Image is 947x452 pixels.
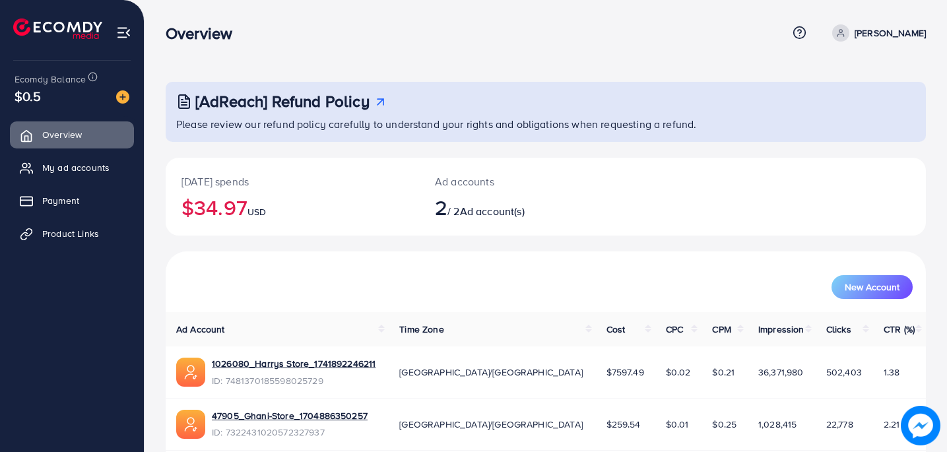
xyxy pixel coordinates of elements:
[884,366,900,379] span: 1.38
[712,418,736,431] span: $0.25
[435,174,593,189] p: Ad accounts
[212,409,368,422] a: 47905_Ghani-Store_1704886350257
[10,220,134,247] a: Product Links
[435,195,593,220] h2: / 2
[212,374,376,387] span: ID: 7481370185598025729
[758,366,804,379] span: 36,371,980
[176,410,205,439] img: ic-ads-acc.e4c84228.svg
[826,323,851,336] span: Clicks
[176,323,225,336] span: Ad Account
[712,323,731,336] span: CPM
[399,323,443,336] span: Time Zone
[832,275,913,299] button: New Account
[606,418,641,431] span: $259.54
[826,366,862,379] span: 502,403
[666,418,689,431] span: $0.01
[42,128,82,141] span: Overview
[42,227,99,240] span: Product Links
[42,161,110,174] span: My ad accounts
[116,90,129,104] img: image
[176,116,918,132] p: Please review our refund policy carefully to understand your rights and obligations when requesti...
[666,323,683,336] span: CPC
[10,154,134,181] a: My ad accounts
[247,205,266,218] span: USD
[435,192,447,222] span: 2
[884,323,915,336] span: CTR (%)
[42,194,79,207] span: Payment
[15,73,86,86] span: Ecomdy Balance
[606,323,626,336] span: Cost
[845,282,899,292] span: New Account
[166,24,243,43] h3: Overview
[181,195,403,220] h2: $34.97
[826,418,853,431] span: 22,778
[855,25,926,41] p: [PERSON_NAME]
[712,366,735,379] span: $0.21
[195,92,370,111] h3: [AdReach] Refund Policy
[884,418,900,431] span: 2.21
[10,187,134,214] a: Payment
[212,426,368,439] span: ID: 7322431020572327937
[116,25,131,40] img: menu
[460,204,525,218] span: Ad account(s)
[15,86,42,106] span: $0.5
[13,18,102,39] img: logo
[666,366,691,379] span: $0.02
[181,174,403,189] p: [DATE] spends
[758,418,797,431] span: 1,028,415
[903,408,938,443] img: image
[758,323,804,336] span: Impression
[176,358,205,387] img: ic-ads-acc.e4c84228.svg
[10,121,134,148] a: Overview
[399,366,583,379] span: [GEOGRAPHIC_DATA]/[GEOGRAPHIC_DATA]
[827,24,926,42] a: [PERSON_NAME]
[606,366,644,379] span: $7597.49
[399,418,583,431] span: [GEOGRAPHIC_DATA]/[GEOGRAPHIC_DATA]
[212,357,376,370] a: 1026080_Harrys Store_1741892246211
